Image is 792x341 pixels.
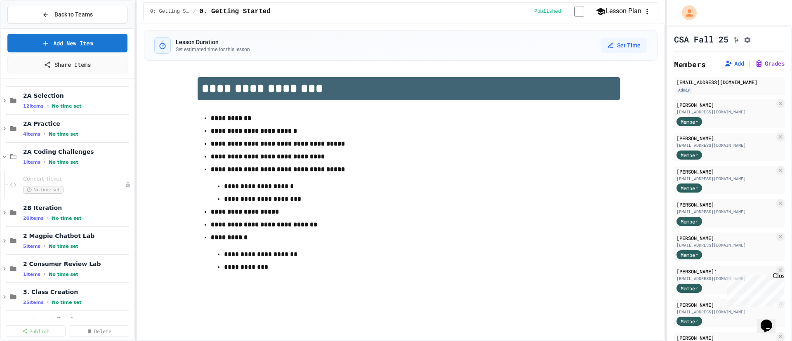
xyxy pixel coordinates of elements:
div: Content is published and visible to students [534,6,594,16]
div: Chat with us now!Close [3,3,57,52]
div: [EMAIL_ADDRESS][DOMAIN_NAME] [676,242,775,248]
span: 2A Selection [23,92,132,99]
a: Publish [6,325,66,337]
button: Grades [755,59,785,68]
span: No time set [52,216,82,221]
span: Member [681,285,698,292]
button: Back to Teams [7,6,127,24]
button: Assignment Settings [743,34,752,44]
span: Concert Ticket [23,176,125,183]
div: [PERSON_NAME] [676,134,775,142]
span: 2A Coding Challenges [23,148,132,155]
h2: Members [674,59,706,70]
span: 1 items [23,272,40,277]
span: 2 Magpie Chatbot Lab [23,232,132,240]
span: Member [681,218,698,225]
span: No time set [49,160,78,165]
span: • [47,299,49,306]
span: 20 items [23,216,44,221]
div: Unpublished [125,182,131,188]
button: Lesson Plan [596,6,641,16]
span: • [44,131,45,137]
span: Back to Teams [54,10,93,19]
span: 2A Practice [23,120,132,127]
span: 4 items [23,132,40,137]
h1: CSA Fall 25 [674,33,728,45]
span: No time set [49,272,78,277]
div: [EMAIL_ADDRESS][DOMAIN_NAME] [676,209,775,215]
span: No time set [52,300,82,305]
div: My Account [673,3,699,22]
div: [EMAIL_ADDRESS][DOMAIN_NAME] [676,78,782,86]
span: No time set [52,103,82,109]
div: [EMAIL_ADDRESS][DOMAIN_NAME] [676,275,775,282]
span: / [193,8,196,15]
span: Member [681,184,698,192]
span: • [47,215,49,221]
span: • [44,243,45,249]
div: [PERSON_NAME] [676,234,775,242]
span: • [44,159,45,165]
span: | [747,59,752,68]
span: No time set [23,186,64,194]
span: 5 items [23,244,40,249]
button: Set Time [601,38,647,53]
div: [PERSON_NAME]' [676,268,775,275]
a: Add New Item [7,34,127,52]
a: Delete [69,325,129,337]
div: Admin [676,87,692,94]
span: 3. Class Creation [23,288,132,296]
span: 25 items [23,300,44,305]
span: 1 items [23,160,40,165]
button: Click to see fork details [732,34,740,44]
span: No time set [49,132,78,137]
p: Set estimated time for this lesson [176,46,250,53]
span: No time set [49,244,78,249]
span: • [44,271,45,278]
span: 0: Getting Started [150,8,190,15]
span: Member [681,151,698,159]
h3: Lesson Duration [176,38,250,46]
button: Add [724,59,744,68]
span: 4. Data Collections [23,316,132,324]
span: Member [681,118,698,125]
iframe: chat widget [757,308,784,333]
div: [EMAIL_ADDRESS][DOMAIN_NAME] [676,109,775,115]
span: 2B Iteration [23,204,132,212]
div: [EMAIL_ADDRESS][DOMAIN_NAME] [676,309,775,315]
a: Share Items [7,56,127,73]
iframe: chat widget [724,272,784,307]
span: 2 Consumer Review Lab [23,260,132,268]
div: [PERSON_NAME] [676,168,775,175]
div: [EMAIL_ADDRESS][DOMAIN_NAME] [676,176,775,182]
span: Member [681,251,698,259]
div: [PERSON_NAME] [676,101,775,108]
span: 0. Getting Started [199,7,271,16]
div: [PERSON_NAME] [676,301,775,308]
span: • [47,103,49,109]
span: Published [534,8,561,15]
input: publish toggle [564,7,594,16]
div: [PERSON_NAME] [676,201,775,208]
div: [EMAIL_ADDRESS][DOMAIN_NAME] [676,142,775,148]
span: 12 items [23,103,44,109]
span: Member [681,317,698,325]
